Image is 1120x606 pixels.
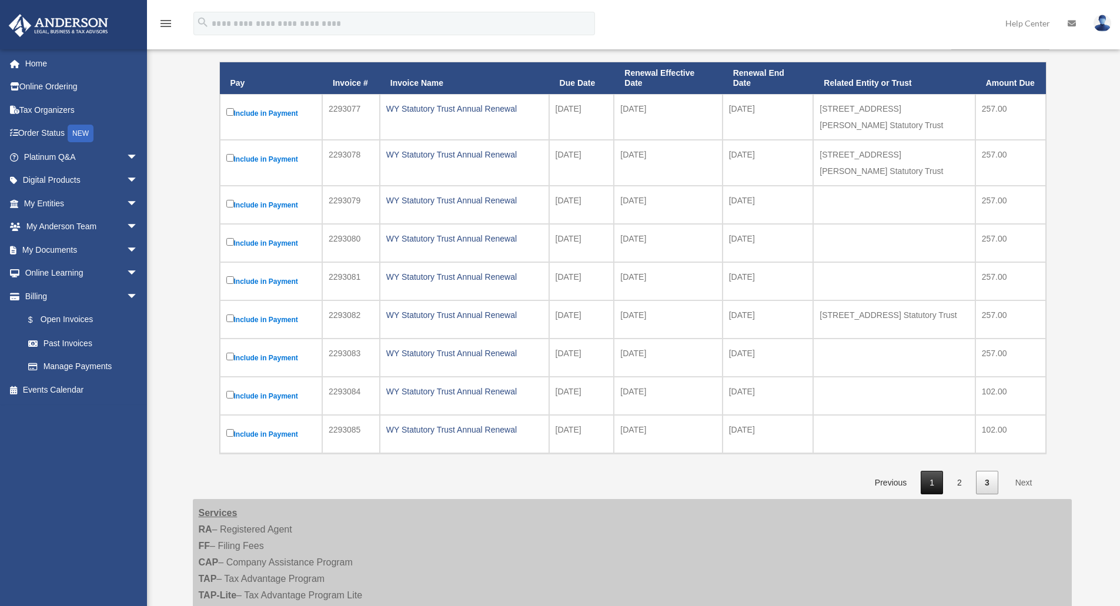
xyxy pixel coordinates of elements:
td: [DATE] [549,186,614,224]
td: 257.00 [975,186,1046,224]
th: Related Entity or Trust: activate to sort column ascending [813,62,975,94]
label: Include in Payment [226,274,316,289]
a: Manage Payments [16,355,150,379]
label: Include in Payment [226,427,316,441]
td: 2293080 [322,224,380,262]
i: menu [159,16,173,31]
strong: Services [199,508,238,518]
td: [DATE] [614,377,722,415]
td: [DATE] [614,339,722,377]
td: [DATE] [549,224,614,262]
td: 257.00 [975,339,1046,377]
td: 257.00 [975,300,1046,339]
a: Platinum Q&Aarrow_drop_down [8,145,156,169]
div: WY Statutory Trust Annual Renewal [386,269,543,285]
input: Include in Payment [226,108,234,116]
td: [DATE] [723,339,814,377]
label: Include in Payment [226,389,316,403]
input: Include in Payment [226,391,234,399]
th: Invoice Name: activate to sort column ascending [380,62,549,94]
input: Include in Payment [226,154,234,162]
span: arrow_drop_down [126,238,150,262]
td: [DATE] [723,415,814,453]
a: Online Learningarrow_drop_down [8,262,156,285]
div: WY Statutory Trust Annual Renewal [386,383,543,400]
label: Include in Payment [226,236,316,250]
div: WY Statutory Trust Annual Renewal [386,307,543,323]
td: 2293077 [322,94,380,140]
div: WY Statutory Trust Annual Renewal [386,345,543,361]
td: [DATE] [723,300,814,339]
td: [STREET_ADDRESS][PERSON_NAME] Statutory Trust [813,94,975,140]
a: menu [159,21,173,31]
a: Past Invoices [16,332,150,355]
label: Include in Payment [226,312,316,327]
td: [DATE] [549,339,614,377]
a: Events Calendar [8,378,156,401]
th: Renewal End Date: activate to sort column ascending [723,62,814,94]
a: 1 [921,471,943,495]
label: Include in Payment [226,197,316,212]
td: 257.00 [975,94,1046,140]
td: [DATE] [614,300,722,339]
td: [DATE] [614,262,722,300]
span: arrow_drop_down [126,284,150,309]
label: Include in Payment [226,350,316,365]
a: Digital Productsarrow_drop_down [8,169,156,192]
th: Due Date: activate to sort column ascending [549,62,614,94]
td: 2293083 [322,339,380,377]
a: Home [8,52,156,75]
strong: TAP-Lite [199,590,237,600]
div: WY Statutory Trust Annual Renewal [386,192,543,209]
td: [DATE] [614,415,722,453]
strong: RA [199,524,212,534]
td: [DATE] [549,300,614,339]
td: 257.00 [975,140,1046,186]
span: arrow_drop_down [126,169,150,193]
td: [DATE] [723,377,814,415]
span: arrow_drop_down [126,145,150,169]
th: Pay: activate to sort column descending [220,62,322,94]
input: Include in Payment [226,314,234,322]
td: [STREET_ADDRESS][PERSON_NAME] Statutory Trust [813,140,975,186]
span: arrow_drop_down [126,192,150,216]
td: 102.00 [975,377,1046,415]
a: Online Ordering [8,75,156,99]
a: Order StatusNEW [8,122,156,146]
td: [DATE] [549,415,614,453]
label: Include in Payment [226,152,316,166]
span: arrow_drop_down [126,262,150,286]
td: 257.00 [975,262,1046,300]
td: [DATE] [549,262,614,300]
a: $Open Invoices [16,308,144,332]
th: Invoice #: activate to sort column ascending [322,62,380,94]
div: WY Statutory Trust Annual Renewal [386,421,543,438]
td: 2293085 [322,415,380,453]
td: [DATE] [614,140,722,186]
div: WY Statutory Trust Annual Renewal [386,230,543,247]
a: Previous [866,471,915,495]
td: [DATE] [614,186,722,224]
a: My Entitiesarrow_drop_down [8,192,156,215]
th: Amount Due: activate to sort column ascending [975,62,1046,94]
i: search [196,16,209,29]
td: [DATE] [723,140,814,186]
input: Include in Payment [226,353,234,360]
td: [DATE] [723,224,814,262]
td: [STREET_ADDRESS] Statutory Trust [813,300,975,339]
td: 2293079 [322,186,380,224]
div: NEW [68,125,93,142]
td: [DATE] [549,94,614,140]
td: [DATE] [723,94,814,140]
td: [DATE] [723,186,814,224]
span: $ [35,313,41,327]
div: WY Statutory Trust Annual Renewal [386,146,543,163]
td: 2293081 [322,262,380,300]
td: [DATE] [614,224,722,262]
input: Include in Payment [226,276,234,284]
img: Anderson Advisors Platinum Portal [5,14,112,37]
input: Include in Payment [226,429,234,437]
strong: CAP [199,557,219,567]
a: Billingarrow_drop_down [8,284,150,308]
a: 3 [976,471,998,495]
